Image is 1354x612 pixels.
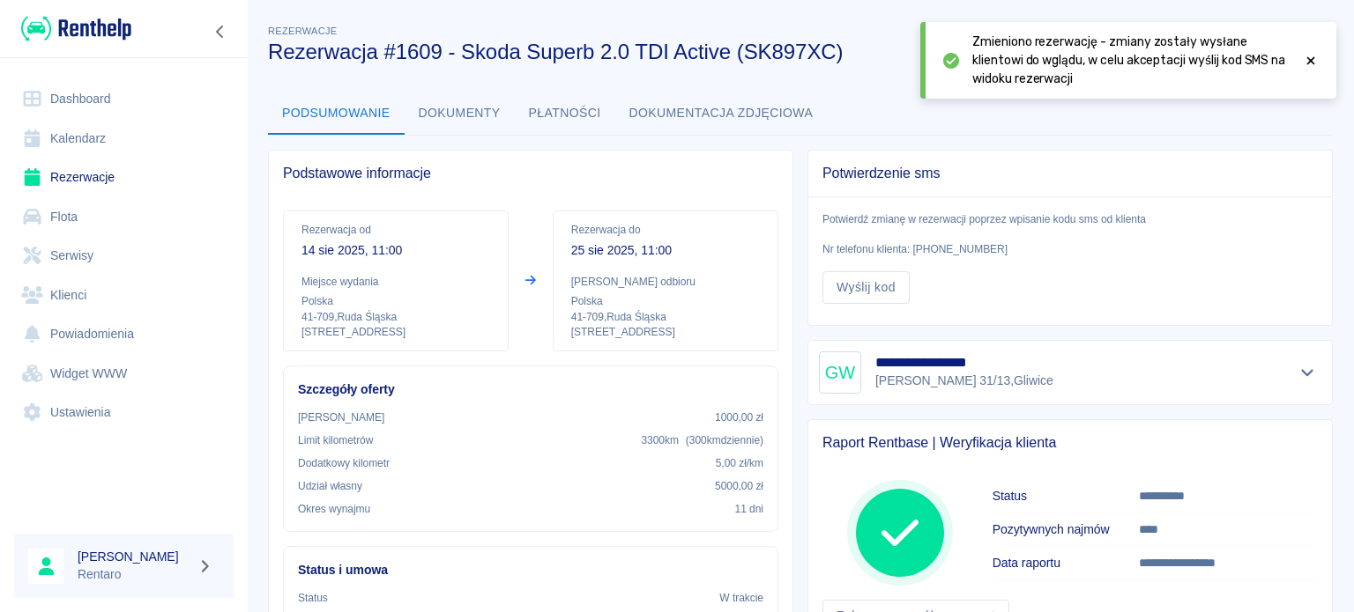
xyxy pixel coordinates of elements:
p: Miejsce wydania [301,274,490,290]
span: Raport Rentbase | Weryfikacja klienta [822,434,1318,452]
p: Udział własny [298,478,362,494]
h6: Pozytywnych najmów [993,520,1139,538]
div: GW [819,351,861,394]
a: Dashboard [14,79,234,119]
h6: Status i umowa [298,561,763,579]
span: Rezerwacje [268,26,337,36]
p: 41-709 , Ruda Śląska [301,309,490,325]
p: Limit kilometrów [298,432,373,448]
p: Potwierdź zmianę w rezerwacji poprzez wpisanie kodu sms od klienta [822,211,1318,227]
p: [PERSON_NAME] 31/13 , Gliwice [875,372,1053,390]
p: [PERSON_NAME] [298,409,384,425]
h6: Szczegóły oferty [298,380,763,399]
p: Nr telefonu klienta: [PHONE_NUMBER] [822,241,1318,257]
a: Widget WWW [14,354,234,394]
h6: Status [993,487,1139,505]
p: Rezerwacja do [571,222,760,238]
a: Serwisy [14,236,234,276]
span: ( 300 km dziennie ) [686,434,763,446]
p: 14 sie 2025, 11:00 [301,241,490,260]
a: Powiadomienia [14,314,234,354]
p: 5000,00 zł [715,478,763,494]
h3: Rezerwacja #1609 - Skoda Superb 2.0 TDI Active (SK897XC) [268,40,1166,64]
p: 5,00 zł /km [716,455,763,471]
button: Zwiń nawigację [207,20,234,43]
span: Potwierdzenie sms [822,165,1318,182]
a: Rezerwacje [14,158,234,197]
p: 1000,00 zł [715,409,763,425]
p: Polska [301,293,490,309]
p: 3300 km [641,432,763,448]
a: Flota [14,197,234,237]
h6: Data raportu [993,554,1139,571]
a: Klienci [14,276,234,315]
a: Renthelp logo [14,14,131,43]
p: 11 dni [735,501,763,517]
button: Dokumenty [405,92,515,135]
button: Wyślij kod [822,271,910,304]
p: [STREET_ADDRESS] [571,325,760,340]
h6: [PERSON_NAME] [78,548,190,565]
p: Rentaro [78,565,190,584]
p: Polska [571,293,760,309]
img: Renthelp logo [21,14,131,43]
button: Pokaż szczegóły [1293,360,1322,385]
button: Podsumowanie [268,92,405,135]
span: Podstawowe informacje [283,165,778,182]
p: 41-709 , Ruda Śląska [571,309,760,325]
button: Dokumentacja zdjęciowa [615,92,828,135]
p: Dodatkowy kilometr [298,455,390,471]
button: Płatności [515,92,615,135]
p: Status [298,590,328,606]
a: Ustawienia [14,393,234,432]
p: [PERSON_NAME] odbioru [571,274,760,290]
p: Rezerwacja od [301,222,490,238]
span: Zmieniono rezerwację - zmiany zostały wysłane klientowi do wglądu, w celu akceptacji wyślij kod S... [972,33,1289,88]
a: Kalendarz [14,119,234,159]
p: Okres wynajmu [298,501,370,517]
p: W trakcie [719,590,763,606]
p: [STREET_ADDRESS] [301,325,490,340]
p: 25 sie 2025, 11:00 [571,241,760,260]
